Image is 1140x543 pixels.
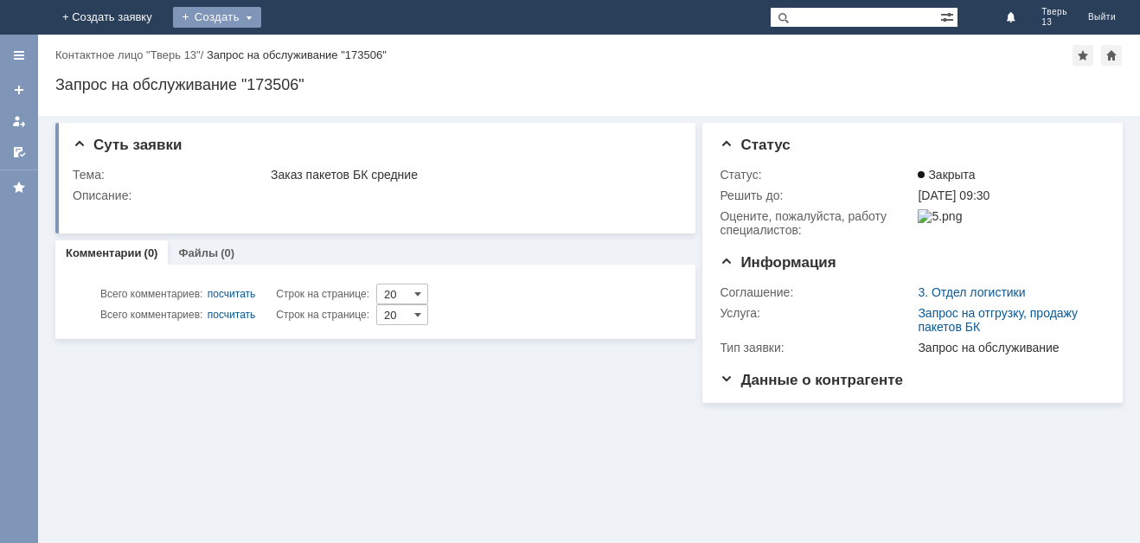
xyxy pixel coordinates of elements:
div: Добавить в избранное [1073,45,1093,66]
div: (0) [221,246,234,259]
div: посчитать [208,284,256,304]
a: Комментарии [66,246,142,259]
div: (0) [144,246,158,259]
span: Всего комментариев: [100,288,202,300]
span: Расширенный поиск [940,8,957,24]
div: Oцените, пожалуйста, работу специалистов: [720,209,914,237]
div: Услуга: [720,306,914,320]
span: Информация [720,254,836,271]
span: Статус [720,137,790,153]
div: Решить до: [720,188,914,202]
span: Тверь [1041,7,1067,17]
a: Создать заявку [5,76,33,104]
div: Создать [173,7,261,28]
span: 13 [1041,17,1067,28]
span: Суть заявки [73,137,182,153]
a: Мои согласования [5,138,33,166]
div: Запрос на обслуживание "173506" [55,76,1123,93]
span: Всего комментариев: [100,309,202,321]
i: Строк на странице: [100,284,369,304]
div: Тип заявки: [720,341,914,355]
a: Мои заявки [5,107,33,135]
div: Тема: [73,168,267,182]
img: 5.png [918,209,962,223]
span: Данные о контрагенте [720,372,903,388]
a: Файлы [178,246,218,259]
span: Закрыта [918,168,975,182]
div: Запрос на обслуживание [918,341,1098,355]
div: посчитать [208,304,256,325]
span: [DATE] 09:30 [918,188,989,202]
a: Контактное лицо "Тверь 13" [55,48,201,61]
div: Заказ пакетов БК средние [271,168,672,182]
a: 3. Отдел логистики [918,285,1025,299]
div: Статус: [720,168,914,182]
div: Соглашение: [720,285,914,299]
i: Строк на странице: [100,304,369,325]
div: Запрос на обслуживание "173506" [207,48,387,61]
a: Запрос на отгрузку, продажу пакетов БК [918,306,1078,334]
div: Сделать домашней страницей [1101,45,1122,66]
div: Описание: [73,188,676,202]
div: / [55,48,207,61]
